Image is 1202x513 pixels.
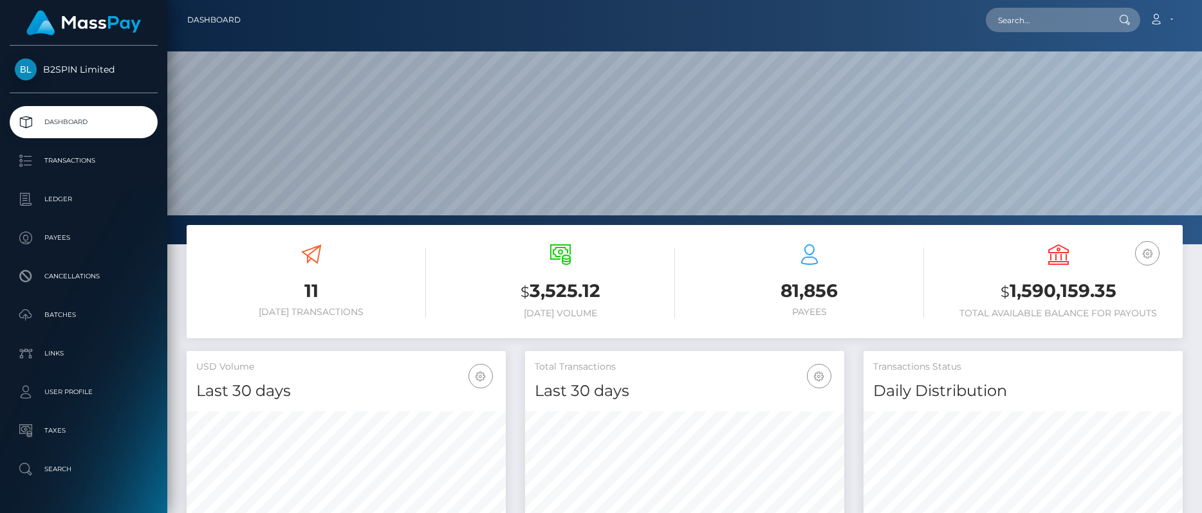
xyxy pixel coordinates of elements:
[15,305,153,325] p: Batches
[873,361,1173,373] h5: Transactions Status
[15,228,153,248] p: Payees
[196,278,426,303] h3: 11
[943,278,1173,305] h3: 1,590,159.35
[10,415,158,447] a: Taxes
[26,10,141,35] img: MassPay Logo
[10,337,158,370] a: Links
[873,380,1173,402] h4: Daily Distribution
[15,59,37,80] img: B2SPIN Limited
[1001,283,1010,301] small: $
[535,380,835,402] h4: Last 30 days
[10,376,158,408] a: User Profile
[10,183,158,215] a: Ledger
[15,267,153,286] p: Cancellations
[196,307,426,318] h6: [DATE] Transactions
[445,308,675,319] h6: [DATE] Volume
[196,361,496,373] h5: USD Volume
[15,344,153,363] p: Links
[986,8,1107,32] input: Search...
[535,361,835,373] h5: Total Transactions
[15,460,153,479] p: Search
[10,145,158,177] a: Transactions
[15,151,153,170] p: Transactions
[15,382,153,402] p: User Profile
[10,64,158,75] span: B2SPIN Limited
[187,6,241,33] a: Dashboard
[10,106,158,138] a: Dashboard
[521,283,530,301] small: $
[10,299,158,331] a: Batches
[15,113,153,132] p: Dashboard
[15,190,153,209] p: Ledger
[694,307,924,318] h6: Payees
[15,421,153,440] p: Taxes
[445,278,675,305] h3: 3,525.12
[694,278,924,303] h3: 81,856
[10,260,158,292] a: Cancellations
[943,308,1173,319] h6: Total Available Balance for Payouts
[196,380,496,402] h4: Last 30 days
[10,222,158,254] a: Payees
[10,453,158,485] a: Search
